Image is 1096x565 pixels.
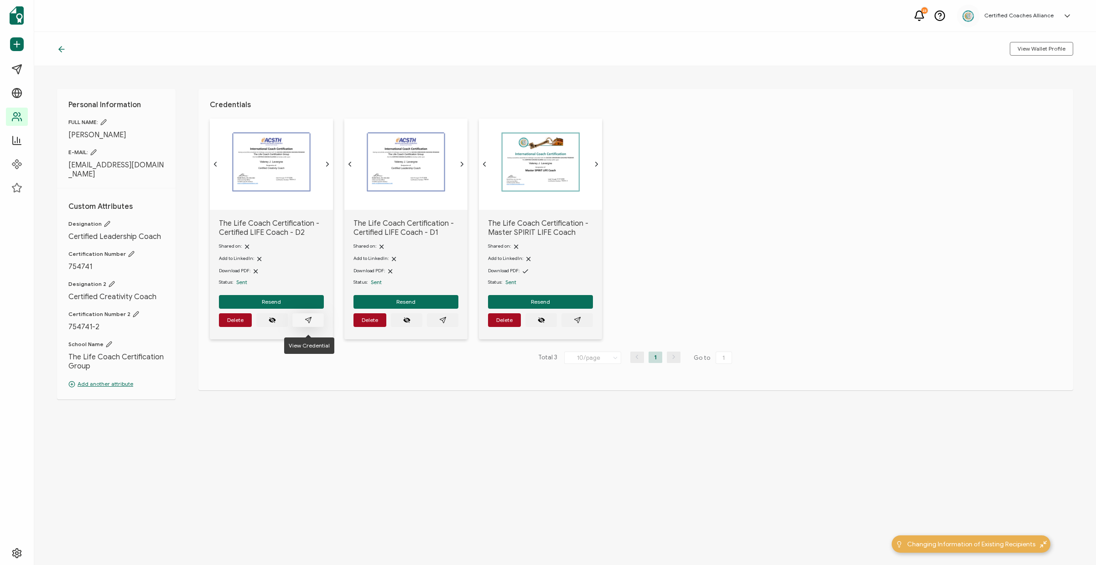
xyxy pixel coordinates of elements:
[68,149,164,156] span: E-MAIL:
[538,352,557,364] span: Total 3
[488,313,521,327] button: Delete
[496,317,513,323] span: Delete
[574,316,581,324] ion-icon: paper plane outline
[68,161,164,179] span: [EMAIL_ADDRESS][DOMAIN_NAME]
[694,352,734,364] span: Go to
[488,279,502,286] span: Status:
[68,380,164,388] p: Add another attribute
[353,268,385,274] span: Download PDF:
[68,322,164,332] span: 754741-2
[488,243,511,249] span: Shared on:
[353,243,376,249] span: Shared on:
[353,219,458,237] span: The Life Coach Certification - Certified LIFE Coach - D1
[488,268,519,274] span: Download PDF:
[68,341,164,348] span: School Name
[488,219,593,237] span: The Life Coach Certification - Master SPIRIT LIFE Coach
[481,161,488,168] ion-icon: chevron back outline
[305,316,312,324] ion-icon: paper plane outline
[68,280,164,288] span: Designation 2
[262,299,281,305] span: Resend
[564,352,621,364] input: Select
[324,161,331,168] ion-icon: chevron forward outline
[10,6,24,25] img: sertifier-logomark-colored.svg
[219,313,252,327] button: Delete
[505,279,516,285] span: Sent
[1018,46,1065,52] span: View Wallet Profile
[219,268,250,274] span: Download PDF:
[488,255,523,261] span: Add to LinkedIn:
[458,161,466,168] ion-icon: chevron forward outline
[68,262,164,271] span: 754741
[219,295,324,309] button: Resend
[488,295,593,309] button: Resend
[68,292,164,301] span: Certified Creativity Coach
[219,219,324,237] span: The Life Coach Certification - Certified LIFE Coach - D2
[353,279,368,286] span: Status:
[353,295,458,309] button: Resend
[984,12,1054,19] h5: Certified Coaches Alliance
[236,279,247,285] span: Sent
[68,130,164,140] span: [PERSON_NAME]
[1050,521,1096,565] iframe: Chat Widget
[353,313,386,327] button: Delete
[346,161,353,168] ion-icon: chevron back outline
[593,161,600,168] ion-icon: chevron forward outline
[219,255,254,261] span: Add to LinkedIn:
[68,202,164,211] h1: Custom Attributes
[68,311,164,318] span: Certification Number 2
[921,7,928,14] div: 23
[68,100,164,109] h1: Personal Information
[439,316,447,324] ion-icon: paper plane outline
[219,279,233,286] span: Status:
[68,119,164,126] span: FULL NAME:
[371,279,382,285] span: Sent
[907,539,1035,549] span: Changing Information of Existing Recipients
[353,255,389,261] span: Add to LinkedIn:
[269,316,276,324] ion-icon: eye off
[210,100,1062,109] h1: Credentials
[284,337,334,354] div: View Credential
[403,316,410,324] ion-icon: eye off
[68,352,164,371] span: The Life Coach Certification Group
[219,243,242,249] span: Shared on:
[396,299,416,305] span: Resend
[1040,541,1047,548] img: minimize-icon.svg
[68,220,164,228] span: Designation
[362,317,378,323] span: Delete
[1010,42,1073,56] button: View Wallet Profile
[649,352,662,363] li: 1
[68,250,164,258] span: Certification Number
[68,232,164,241] span: Certified Leadership Coach
[531,299,550,305] span: Resend
[961,9,975,23] img: 2aa27aa7-df99-43f9-bc54-4d90c804c2bd.png
[227,317,244,323] span: Delete
[538,316,545,324] ion-icon: eye off
[212,161,219,168] ion-icon: chevron back outline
